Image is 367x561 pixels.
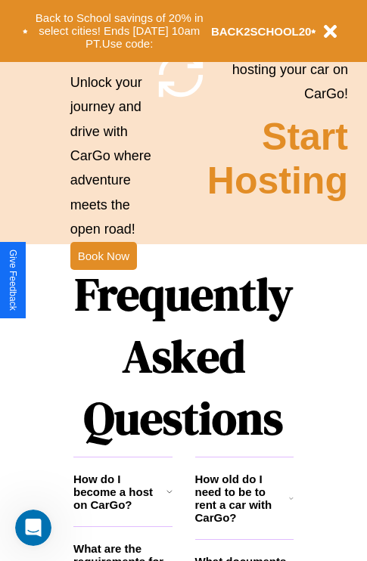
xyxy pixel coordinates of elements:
[211,25,312,38] b: BACK2SCHOOL20
[15,510,51,546] iframe: Intercom live chat
[195,473,290,524] h3: How old do I need to be to rent a car with CarGo?
[73,256,294,457] h1: Frequently Asked Questions
[73,473,166,511] h3: How do I become a host on CarGo?
[8,250,18,311] div: Give Feedback
[70,70,154,242] p: Unlock your journey and drive with CarGo where adventure meets the open road!
[70,242,137,270] button: Book Now
[28,8,211,54] button: Back to School savings of 20% in select cities! Ends [DATE] 10am PT.Use code:
[207,115,348,203] h2: Start Hosting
